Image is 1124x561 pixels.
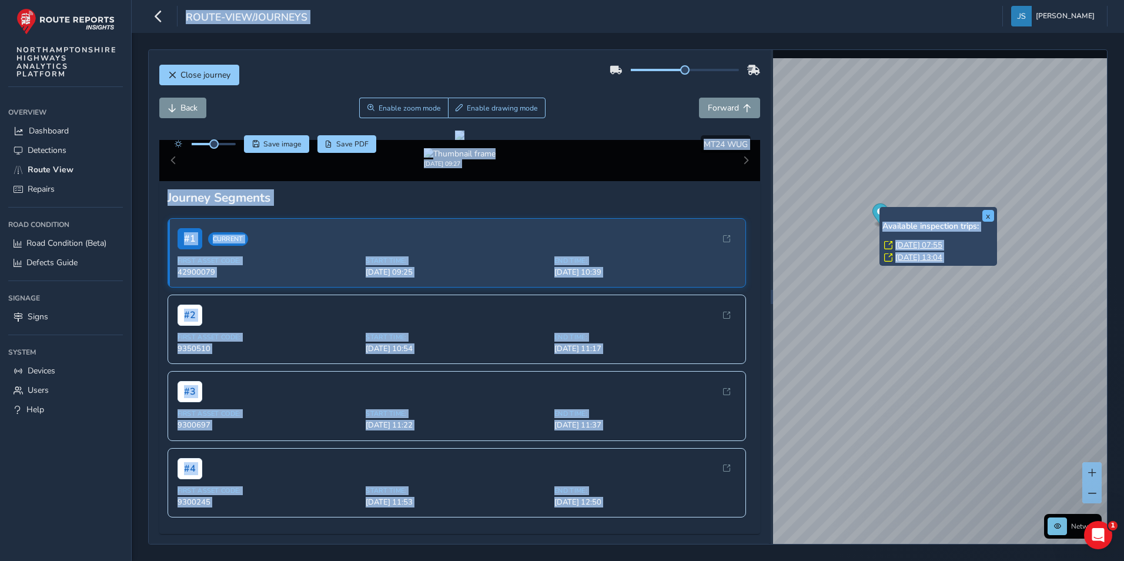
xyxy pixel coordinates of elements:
[882,222,994,232] h6: Available inspection trips:
[16,46,117,78] span: NORTHAMPTONSHIRE HIGHWAYS ANALYTICS PLATFORM
[186,10,307,26] span: route-view/journeys
[8,121,123,141] a: Dashboard
[708,102,739,113] span: Forward
[244,135,309,153] button: Save
[178,228,202,249] span: # 1
[1071,522,1098,531] span: Network
[28,365,55,376] span: Devices
[467,103,538,113] span: Enable drawing mode
[895,252,942,263] a: [DATE] 13:04
[366,497,547,507] span: [DATE] 11:53
[178,409,359,418] span: First Asset Code:
[26,257,78,268] span: Defects Guide
[1011,6,1099,26] button: [PERSON_NAME]
[8,253,123,272] a: Defects Guide
[554,409,736,418] span: End Time:
[554,267,736,278] span: [DATE] 10:39
[8,289,123,307] div: Signage
[8,361,123,380] a: Devices
[16,8,115,35] img: rr logo
[554,256,736,265] span: End Time:
[178,305,202,326] span: # 2
[554,333,736,342] span: End Time:
[159,65,239,85] button: Close journey
[178,343,359,354] span: 9350510
[28,183,55,195] span: Repairs
[263,139,302,149] span: Save image
[982,210,994,222] button: x
[379,103,441,113] span: Enable zoom mode
[424,159,496,168] div: [DATE] 09:27
[1011,6,1032,26] img: diamond-layout
[168,189,752,206] div: Journey Segments
[28,145,66,156] span: Detections
[29,125,69,136] span: Dashboard
[336,139,369,149] span: Save PDF
[424,148,496,159] img: Thumbnail frame
[8,216,123,233] div: Road Condition
[359,98,448,118] button: Zoom
[8,179,123,199] a: Repairs
[159,98,206,118] button: Back
[366,420,547,430] span: [DATE] 11:22
[366,333,547,342] span: Start Time:
[8,233,123,253] a: Road Condition (Beta)
[366,267,547,278] span: [DATE] 09:25
[872,203,888,228] div: Map marker
[178,256,359,265] span: First Asset Code:
[699,98,760,118] button: Forward
[178,458,202,479] span: # 4
[366,343,547,354] span: [DATE] 10:54
[317,135,377,153] button: PDF
[8,380,123,400] a: Users
[1108,521,1118,530] span: 1
[178,381,202,402] span: # 3
[554,343,736,354] span: [DATE] 11:17
[366,256,547,265] span: Start Time:
[366,486,547,495] span: Start Time:
[26,404,44,415] span: Help
[554,497,736,507] span: [DATE] 12:50
[28,164,73,175] span: Route View
[8,103,123,121] div: Overview
[366,409,547,418] span: Start Time:
[28,311,48,322] span: Signs
[1084,521,1112,549] iframe: Intercom live chat
[8,343,123,361] div: System
[8,307,123,326] a: Signs
[448,98,546,118] button: Draw
[8,141,123,160] a: Detections
[208,232,248,246] span: Current
[26,238,106,249] span: Road Condition (Beta)
[180,69,230,81] span: Close journey
[704,139,748,150] span: MT24 WUG
[1036,6,1095,26] span: [PERSON_NAME]
[28,385,49,396] span: Users
[554,486,736,495] span: End Time:
[178,497,359,507] span: 9300245
[178,267,359,278] span: 42900079
[8,400,123,419] a: Help
[554,420,736,430] span: [DATE] 11:37
[178,486,359,495] span: First Asset Code:
[178,333,359,342] span: First Asset Code:
[8,160,123,179] a: Route View
[180,102,198,113] span: Back
[178,420,359,430] span: 9300697
[895,240,942,251] a: [DATE] 07:55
